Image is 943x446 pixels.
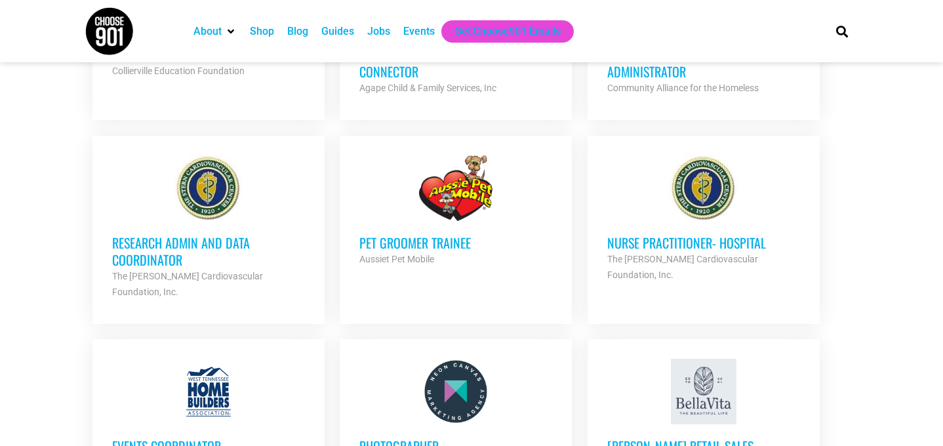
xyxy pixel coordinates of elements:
[403,24,435,39] a: Events
[112,234,305,268] h3: Research Admin and Data Coordinator
[832,20,853,42] div: Search
[359,83,496,93] strong: Agape Child & Family Services, Inc
[193,24,222,39] a: About
[187,20,814,43] nav: Main nav
[92,136,325,319] a: Research Admin and Data Coordinator The [PERSON_NAME] Cardiovascular Foundation, Inc.
[454,24,561,39] a: Get Choose901 Emails
[607,46,800,80] h3: CoC Coordinated Entry System Administrator
[367,24,390,39] a: Jobs
[112,271,263,297] strong: The [PERSON_NAME] Cardiovascular Foundation, Inc.
[287,24,308,39] a: Blog
[588,136,820,302] a: Nurse Practitioner- Hospital The [PERSON_NAME] Cardiovascular Foundation, Inc.
[359,254,434,264] strong: Aussiet Pet Mobile
[607,83,759,93] strong: Community Alliance for the Homeless
[607,234,800,251] h3: Nurse Practitioner- Hospital
[112,66,245,76] strong: Collierville Education Foundation
[321,24,354,39] a: Guides
[359,46,552,80] h3: TeamWorks Career Services Youth Connector
[187,20,243,43] div: About
[250,24,274,39] a: Shop
[340,136,572,287] a: Pet Groomer Trainee Aussiet Pet Mobile
[359,234,552,251] h3: Pet Groomer Trainee
[607,254,758,280] strong: The [PERSON_NAME] Cardiovascular Foundation, Inc.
